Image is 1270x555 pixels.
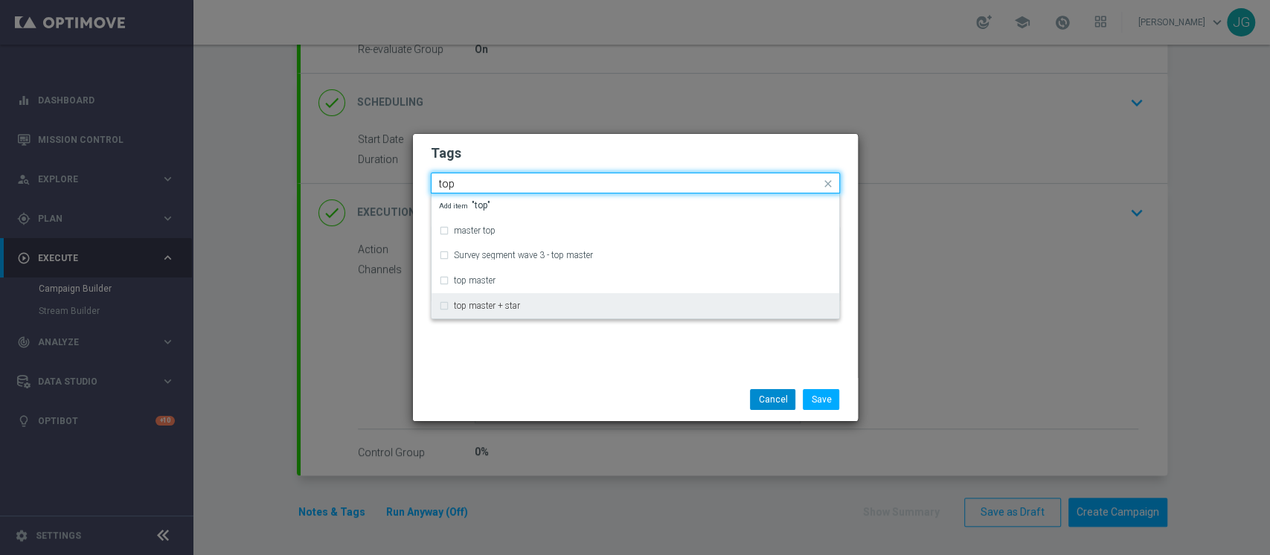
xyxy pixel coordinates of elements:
[454,251,593,260] label: Survey segment wave 3 - top master
[750,389,795,410] button: Cancel
[431,144,840,162] h2: Tags
[439,269,832,292] div: top master
[454,226,496,235] label: master top
[439,243,832,267] div: Survey segment wave 3 - top master
[439,201,490,210] span: "top"
[439,202,472,210] span: Add item
[454,301,520,310] label: top master + star
[454,276,496,285] label: top master
[431,193,840,319] ng-dropdown-panel: Options list
[803,389,839,410] button: Save
[439,219,832,243] div: master top
[439,294,832,318] div: top master + star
